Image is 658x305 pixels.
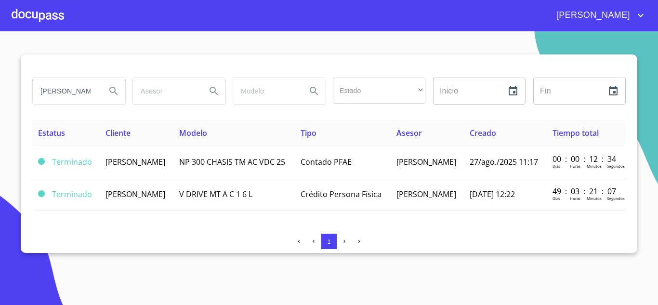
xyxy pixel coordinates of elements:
span: Cliente [105,128,131,138]
span: Estatus [38,128,65,138]
button: Search [202,80,225,103]
span: Modelo [179,128,207,138]
div: ​ [333,78,425,104]
p: Segundos [607,196,625,201]
span: [PERSON_NAME] [396,157,456,167]
span: Terminado [38,158,45,165]
span: Contado PFAE [301,157,352,167]
span: Terminado [38,190,45,197]
span: 27/ago./2025 11:17 [470,157,538,167]
span: V DRIVE MT A C 1 6 L [179,189,252,199]
span: Asesor [396,128,422,138]
span: [PERSON_NAME] [549,8,635,23]
span: Terminado [52,189,92,199]
span: [PERSON_NAME] [105,157,165,167]
span: Crédito Persona Física [301,189,382,199]
span: Creado [470,128,496,138]
span: NP 300 CHASIS TM AC VDC 25 [179,157,285,167]
p: Horas [570,163,580,169]
input: search [233,78,299,104]
button: account of current user [549,8,646,23]
span: Terminado [52,157,92,167]
span: 1 [327,238,330,245]
p: Horas [570,196,580,201]
span: [PERSON_NAME] [396,189,456,199]
span: [PERSON_NAME] [105,189,165,199]
span: Tiempo total [553,128,599,138]
span: [DATE] 12:22 [470,189,515,199]
p: Segundos [607,163,625,169]
button: 1 [321,234,337,249]
p: Dias [553,196,560,201]
p: 49 : 03 : 21 : 07 [553,186,618,197]
button: Search [102,80,125,103]
input: search [133,78,198,104]
p: 00 : 00 : 12 : 34 [553,154,618,164]
p: Dias [553,163,560,169]
p: Minutos [587,163,602,169]
p: Minutos [587,196,602,201]
input: search [33,78,98,104]
button: Search [303,80,326,103]
span: Tipo [301,128,316,138]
